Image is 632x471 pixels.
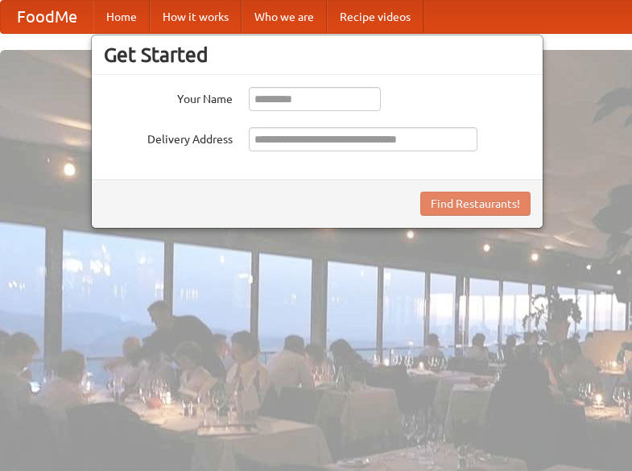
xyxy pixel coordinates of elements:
[150,1,242,33] a: How it works
[420,192,531,216] button: Find Restaurants!
[93,1,150,33] a: Home
[242,1,327,33] a: Who we are
[104,87,233,107] label: Your Name
[104,43,531,67] h3: Get Started
[1,1,93,33] a: FoodMe
[104,127,233,147] label: Delivery Address
[327,1,423,33] a: Recipe videos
